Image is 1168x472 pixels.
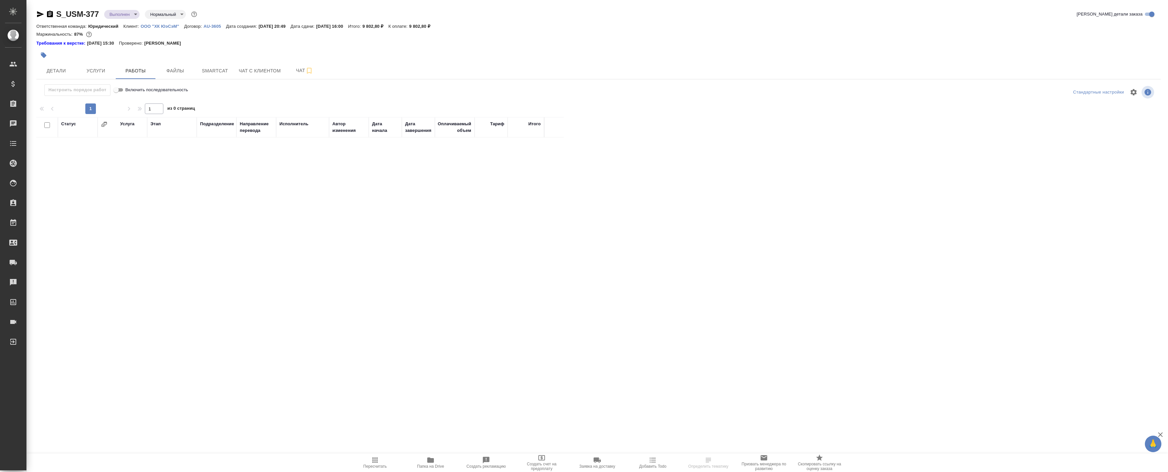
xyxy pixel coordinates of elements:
[1145,436,1161,452] button: 🙏
[1142,86,1155,98] span: Посмотреть информацию
[372,121,398,134] div: Дата начала
[61,121,76,127] div: Статус
[203,23,226,29] a: AU-3605
[36,40,87,47] div: Нажми, чтобы открыть папку с инструкцией
[36,40,87,47] a: Требования к верстке:
[159,67,191,75] span: Файлы
[148,12,178,17] button: Нормальный
[190,10,198,19] button: Доп статусы указывают на важность/срочность заказа
[279,121,309,127] div: Исполнитель
[291,24,316,29] p: Дата сдачи:
[259,24,291,29] p: [DATE] 20:49
[1147,437,1159,451] span: 🙏
[141,23,184,29] a: ООО "ХК ЮэСэМ"
[199,67,231,75] span: Smartcat
[36,24,88,29] p: Ответственная команда:
[101,121,107,128] button: Сгруппировать
[389,24,409,29] p: К оплате:
[203,24,226,29] p: AU-3605
[36,32,74,37] p: Маржинальность:
[141,24,184,29] p: ООО "ХК ЮэСэМ"
[145,10,186,19] div: Выполнен
[1071,87,1126,98] div: split button
[348,24,362,29] p: Итого:
[490,121,504,127] div: Тариф
[104,10,140,19] div: Выполнен
[289,66,320,75] span: Чат
[123,24,141,29] p: Клиент:
[200,121,234,127] div: Подразделение
[88,24,123,29] p: Юридический
[226,24,258,29] p: Дата создания:
[1126,84,1142,100] span: Настроить таблицу
[332,121,365,134] div: Автор изменения
[144,40,186,47] p: [PERSON_NAME]
[409,24,435,29] p: 9 802,80 ₽
[85,30,93,39] button: 1037.07 RUB;
[40,67,72,75] span: Детали
[36,48,51,62] button: Добавить тэг
[316,24,348,29] p: [DATE] 16:00
[240,121,273,134] div: Направление перевода
[167,104,195,114] span: из 0 страниц
[80,67,112,75] span: Услуги
[305,67,313,75] svg: Подписаться
[36,10,44,18] button: Скопировать ссылку для ЯМессенджера
[74,32,84,37] p: 87%
[56,10,99,19] a: S_USM-377
[120,67,151,75] span: Работы
[150,121,161,127] div: Этап
[438,121,471,134] div: Оплачиваемый объем
[107,12,132,17] button: Выполнен
[120,121,134,127] div: Услуга
[405,121,432,134] div: Дата завершения
[362,24,389,29] p: 9 802,80 ₽
[528,121,541,127] div: Итого
[239,67,281,75] span: Чат с клиентом
[119,40,145,47] p: Проверено:
[184,24,204,29] p: Договор:
[1077,11,1143,18] span: [PERSON_NAME] детали заказа
[87,40,119,47] p: [DATE] 15:30
[125,87,188,93] span: Включить последовательность
[46,10,54,18] button: Скопировать ссылку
